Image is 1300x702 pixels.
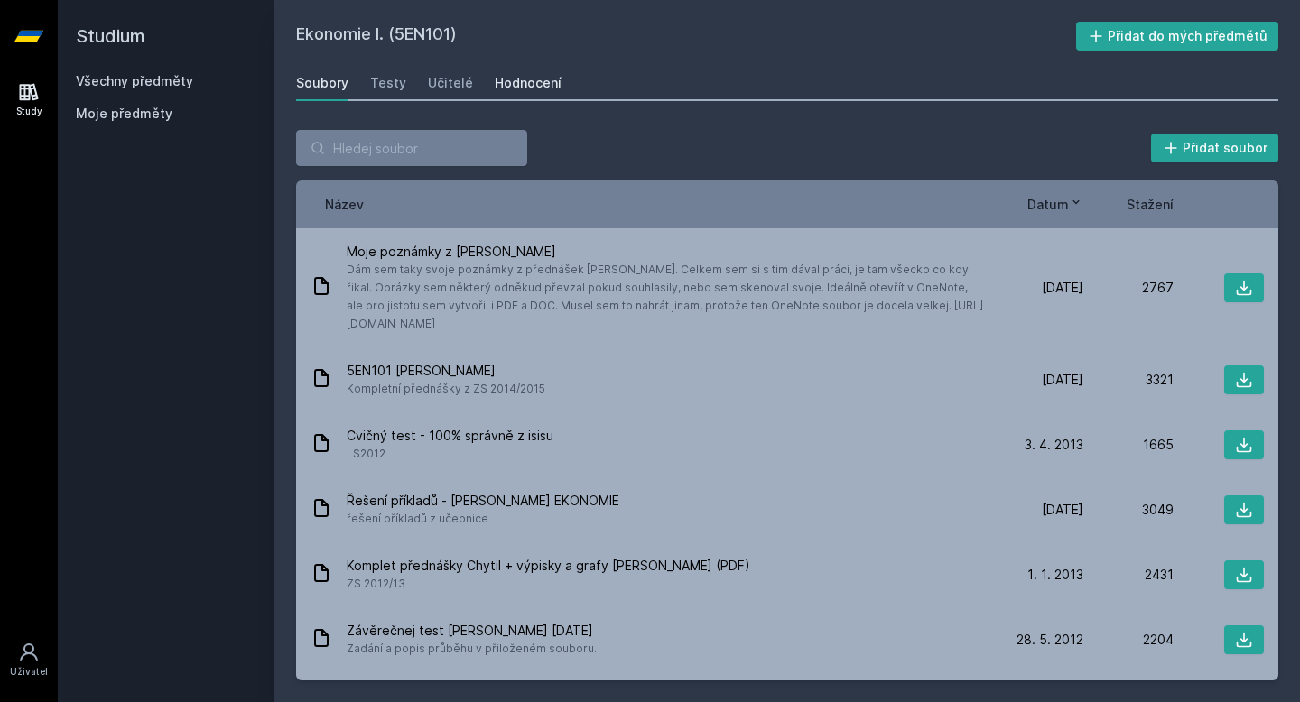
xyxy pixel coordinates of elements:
span: Zadání a popis průběhu v přiloženém souboru. [347,640,597,658]
div: Soubory [296,74,348,92]
a: Soubory [296,65,348,101]
span: Dám sem taky svoje poznámky z přednášek [PERSON_NAME]. Celkem sem si s tim dával práci, je tam vš... [347,261,986,333]
button: Přidat soubor [1151,134,1279,162]
div: 2767 [1083,279,1174,297]
span: Komplet přednášky Chytil + výpisky a grafy [PERSON_NAME] (PDF) [347,557,750,575]
a: Všechny předměty [76,73,193,88]
button: Přidat do mých předmětů [1076,22,1279,51]
span: [DATE] [1042,279,1083,297]
span: 3. 4. 2013 [1025,436,1083,454]
a: Hodnocení [495,65,562,101]
span: řešení příkladů z učebnice [347,510,619,528]
span: 28. 5. 2012 [1017,631,1083,649]
button: Stažení [1127,195,1174,214]
span: ZS 2012/13 [347,575,750,593]
div: 3321 [1083,371,1174,389]
span: Moje předměty [76,105,172,123]
span: Cvičný test - 100% správně z isisu [347,427,553,445]
span: 1. 1. 2013 [1027,566,1083,584]
span: Kompletní přednášky z ZS 2014/2015 [347,380,545,398]
div: Study [16,105,42,118]
span: Řešení příkladů - [PERSON_NAME] EKONOMIE [347,492,619,510]
h2: Ekonomie I. (5EN101) [296,22,1076,51]
a: Study [4,72,54,127]
div: Učitelé [428,74,473,92]
div: Testy [370,74,406,92]
div: 2431 [1083,566,1174,584]
div: Uživatel [10,665,48,679]
span: Závěrečnej test [PERSON_NAME] [DATE] [347,622,597,640]
div: 3049 [1083,501,1174,519]
span: Datum [1027,195,1069,214]
input: Hledej soubor [296,130,527,166]
a: Učitelé [428,65,473,101]
a: Uživatel [4,633,54,688]
div: 1665 [1083,436,1174,454]
span: 5EN101 [PERSON_NAME] [347,362,545,380]
span: [DATE] [1042,501,1083,519]
button: Název [325,195,364,214]
div: Hodnocení [495,74,562,92]
span: Moje poznámky z [PERSON_NAME] [347,243,986,261]
a: Testy [370,65,406,101]
span: LS2012 [347,445,553,463]
span: [DATE] [1042,371,1083,389]
div: 2204 [1083,631,1174,649]
button: Datum [1027,195,1083,214]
